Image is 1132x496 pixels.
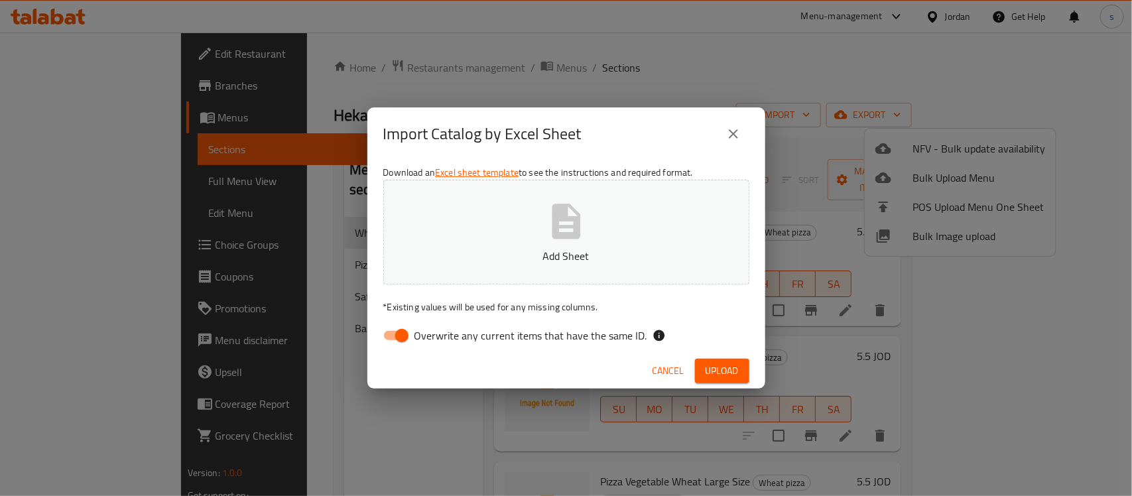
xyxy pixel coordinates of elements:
button: close [718,118,749,150]
span: Overwrite any current items that have the same ID. [414,328,647,343]
p: Add Sheet [404,248,729,264]
span: Cancel [653,363,684,379]
svg: If the overwrite option isn't selected, then the items that match an existing ID will be ignored ... [653,329,666,342]
button: Cancel [647,359,690,383]
button: Add Sheet [383,180,749,284]
h2: Import Catalog by Excel Sheet [383,123,582,145]
span: Upload [706,363,739,379]
button: Upload [695,359,749,383]
a: Excel sheet template [435,164,519,181]
p: Existing values will be used for any missing columns. [383,300,749,314]
div: Download an to see the instructions and required format. [367,160,765,353]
